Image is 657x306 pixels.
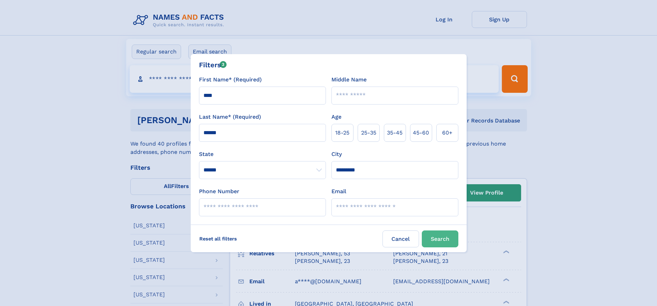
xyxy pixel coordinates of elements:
label: City [331,150,342,158]
label: Reset all filters [195,230,241,247]
label: State [199,150,326,158]
label: Email [331,187,346,196]
span: 18‑25 [335,129,349,137]
button: Search [422,230,458,247]
label: Middle Name [331,76,367,84]
label: Age [331,113,341,121]
span: 60+ [442,129,452,137]
div: Filters [199,60,227,70]
span: 35‑45 [387,129,402,137]
label: Last Name* (Required) [199,113,261,121]
label: First Name* (Required) [199,76,262,84]
span: 25‑35 [361,129,376,137]
span: 45‑60 [413,129,429,137]
label: Cancel [382,230,419,247]
label: Phone Number [199,187,239,196]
